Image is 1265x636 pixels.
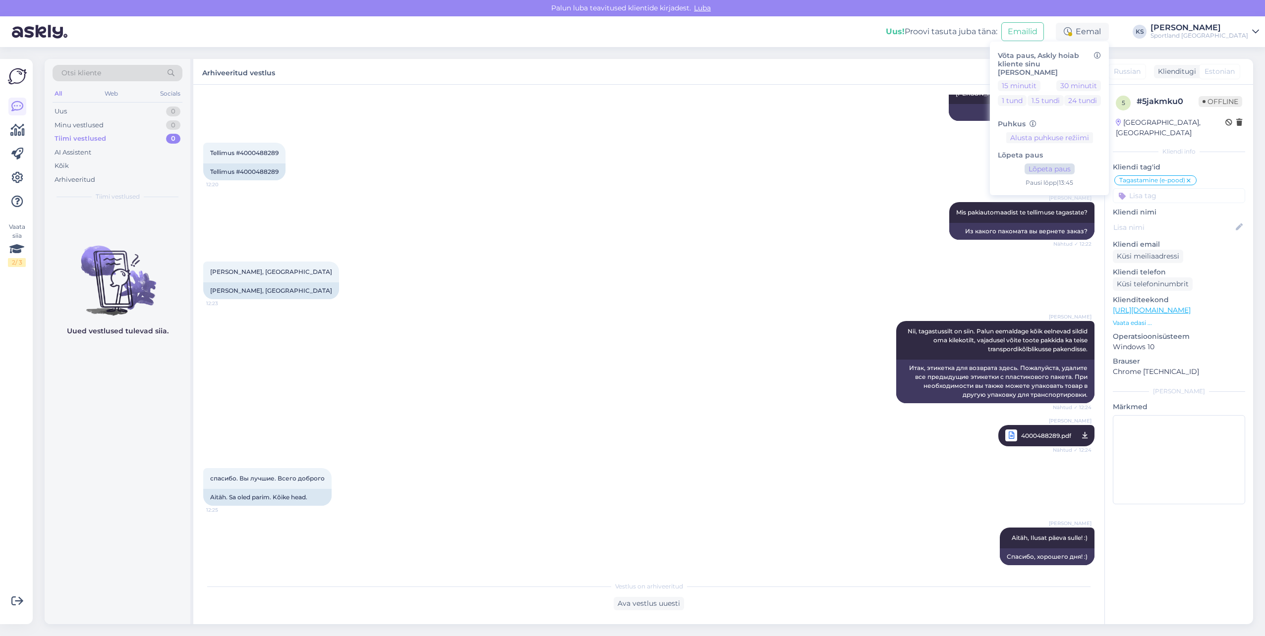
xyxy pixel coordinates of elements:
[1137,96,1199,107] div: # 5jakmku0
[1001,22,1044,41] button: Emailid
[8,222,26,267] div: Vaata siia
[1113,306,1191,315] a: [URL][DOMAIN_NAME]
[998,425,1094,446] a: [PERSON_NAME]4000488289.pdfNähtud ✓ 12:24
[998,52,1101,76] h6: Võta paus, Askly hoiab kliente sinu [PERSON_NAME]
[1113,222,1234,233] input: Lisa nimi
[1113,387,1245,396] div: [PERSON_NAME]
[1053,404,1092,411] span: Nähtud ✓ 12:24
[949,223,1094,240] div: Из какого пакомата вы вернете заказ?
[956,209,1088,216] span: Mis pakiautomaadist te tellimuse tagastate?
[166,106,180,116] div: 0
[1053,444,1092,456] span: Nähtud ✓ 12:24
[55,148,91,158] div: AI Assistent
[886,26,997,38] div: Proovi tasuta juba täna:
[1049,520,1092,527] span: [PERSON_NAME]
[1122,99,1125,106] span: 5
[55,175,95,185] div: Arhiveeritud
[1113,356,1245,367] p: Brauser
[1150,32,1248,40] div: Sportland [GEOGRAPHIC_DATA]
[55,106,67,116] div: Uus
[886,27,905,36] b: Uus!
[1154,66,1196,77] div: Klienditugi
[166,134,180,144] div: 0
[1056,23,1109,41] div: Eemal
[1113,342,1245,352] p: Windows 10
[206,506,243,514] span: 12:25
[210,268,332,275] span: [PERSON_NAME], [GEOGRAPHIC_DATA]
[206,300,243,307] span: 12:23
[1113,207,1245,217] p: Kliendi nimi
[998,178,1101,187] div: Pausi lõpp | 13:45
[67,326,169,336] p: Uued vestlused tulevad siia.
[1000,548,1094,565] div: Спасибо, хорошего дня! :)
[614,597,684,610] div: Ava vestlus uuesti
[1199,96,1242,107] span: Offline
[1113,318,1245,327] p: Vaata edasi ...
[1006,132,1093,143] button: Alusta puhkuse režiimi
[998,95,1027,106] button: 1 tund
[615,582,683,591] span: Vestlus on arhiveeritud
[1049,417,1092,424] span: [PERSON_NAME]
[203,163,286,180] div: Tellimus #4000488289
[1150,24,1248,32] div: [PERSON_NAME]
[1049,194,1092,202] span: [PERSON_NAME]
[158,87,182,100] div: Socials
[206,181,243,188] span: 12:20
[210,149,279,157] span: Tellimus #4000488289
[949,104,1094,121] div: Какой номер вашего заказа?
[998,80,1040,91] button: 15 minutit
[1049,313,1092,320] span: [PERSON_NAME]
[1113,250,1183,263] div: Küsi meiliaadressi
[166,120,180,130] div: 0
[1028,95,1064,106] button: 1.5 tundi
[1113,239,1245,250] p: Kliendi email
[1114,66,1141,77] span: Russian
[998,151,1101,159] h6: Lõpeta paus
[1113,147,1245,156] div: Kliendi info
[203,282,339,299] div: [PERSON_NAME], [GEOGRAPHIC_DATA]
[1113,402,1245,412] p: Märkmed
[8,258,26,267] div: 2 / 3
[45,228,190,317] img: No chats
[1113,295,1245,305] p: Klienditeekond
[55,161,69,171] div: Kõik
[202,65,275,78] label: Arhiveeritud vestlus
[53,87,64,100] div: All
[1116,117,1225,138] div: [GEOGRAPHIC_DATA], [GEOGRAPHIC_DATA]
[1113,162,1245,172] p: Kliendi tag'id
[1205,66,1235,77] span: Estonian
[908,327,1089,353] span: Nii, tagastussilt on siin. Palun eemaldage kõik eelnevad sildid oma kilekotilt, vajadusel võite t...
[1113,367,1245,377] p: Chrome [TECHNICAL_ID]
[1054,566,1092,573] span: 12:26
[1012,534,1088,541] span: Aitäh, Ilusat päeva sulle! :)
[1064,95,1101,106] button: 24 tundi
[55,120,104,130] div: Minu vestlused
[210,475,325,482] span: спасибо. Вы лучшие. Всего доброго
[103,87,120,100] div: Web
[1021,429,1071,442] span: 4000488289.pdf
[691,3,714,12] span: Luba
[1113,277,1193,291] div: Küsi telefoninumbrit
[1113,267,1245,277] p: Kliendi telefon
[998,120,1101,128] h6: Puhkus
[1150,24,1259,40] a: [PERSON_NAME]Sportland [GEOGRAPHIC_DATA]
[1056,80,1101,91] button: 30 minutit
[896,360,1094,403] div: Итак, этикетка для возврата здесь. Пожалуйста, удалите все предыдущие этикетки с пластикового пак...
[1053,240,1092,248] span: Nähtud ✓ 12:22
[1119,177,1185,183] span: Tagastamine (e-pood)
[96,192,140,201] span: Tiimi vestlused
[1133,25,1147,39] div: KS
[61,68,101,78] span: Otsi kliente
[55,134,106,144] div: Tiimi vestlused
[1113,188,1245,203] input: Lisa tag
[1025,163,1075,174] button: Lõpeta paus
[1113,331,1245,342] p: Operatsioonisüsteem
[8,67,27,86] img: Askly Logo
[203,489,332,506] div: Aitäh. Sa oled parim. Kõike head.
